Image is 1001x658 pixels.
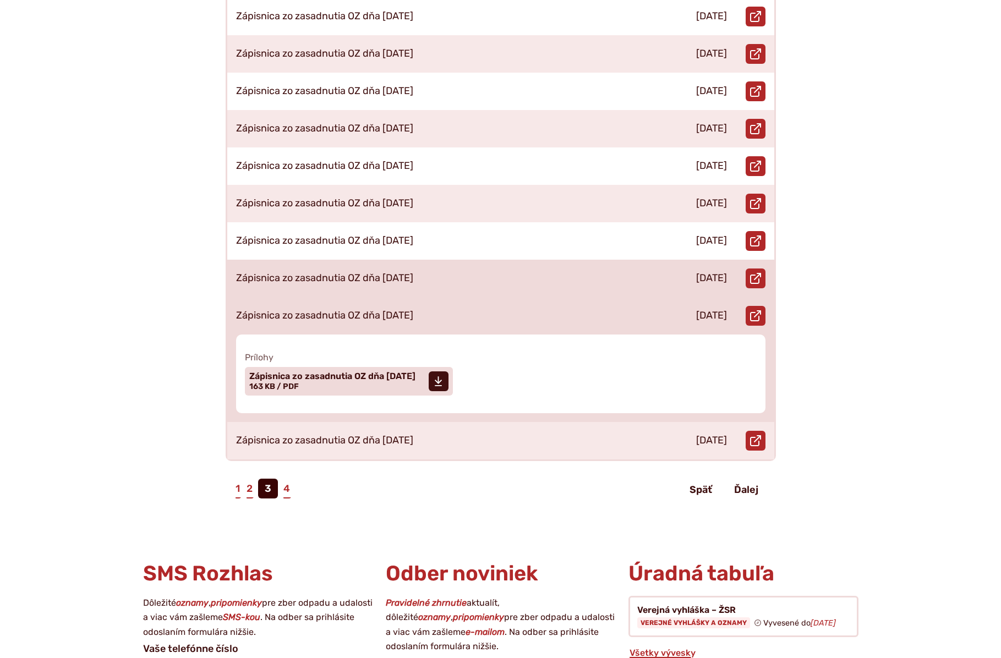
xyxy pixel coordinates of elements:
[176,597,209,608] strong: oznamy
[696,160,727,172] p: [DATE]
[245,479,254,498] a: 2
[211,597,262,608] strong: pripomienky
[236,123,413,135] p: Zápisnica zo zasadnutia OZ dňa [DATE]
[234,479,241,498] a: 1
[236,310,413,322] p: Zápisnica zo zasadnutia OZ dňa [DATE]
[628,648,697,658] a: Všetky vývesky
[628,562,858,585] h2: Úradná tabuľa
[245,367,453,396] a: Zápisnica zo zasadnutia OZ dňa [DATE] 163 KB / PDF
[696,272,727,284] p: [DATE]
[236,235,413,247] p: Zápisnica zo zasadnutia OZ dňa [DATE]
[696,48,727,60] p: [DATE]
[386,596,615,654] p: aktualít, dôležité , pre zber odpadu a udalosti a viac vám zašleme . Na odber sa prihlásite odosl...
[236,198,413,210] p: Zápisnica zo zasadnutia OZ dňa [DATE]
[696,123,727,135] p: [DATE]
[258,479,278,498] span: 3
[236,272,413,284] p: Zápisnica zo zasadnutia OZ dňa [DATE]
[690,484,712,496] span: Späť
[245,352,757,363] span: Prílohy
[696,235,727,247] p: [DATE]
[143,596,373,639] p: Dôležité , pre zber odpadu a udalosti a viac vám zašleme . Na odber sa prihlásite odoslaním formu...
[696,10,727,23] p: [DATE]
[681,480,721,500] a: Späť
[236,48,413,60] p: Zápisnica zo zasadnutia OZ dňa [DATE]
[143,644,373,655] span: Vaše telefónne číslo
[236,10,413,23] p: Zápisnica zo zasadnutia OZ dňa [DATE]
[734,484,758,496] span: Ďalej
[282,479,291,498] a: 4
[696,435,727,447] p: [DATE]
[386,562,615,585] h2: Odber noviniek
[249,372,415,381] span: Zápisnica zo zasadnutia OZ dňa [DATE]
[236,160,413,172] p: Zápisnica zo zasadnutia OZ dňa [DATE]
[236,85,413,97] p: Zápisnica zo zasadnutia OZ dňa [DATE]
[453,612,504,622] strong: pripomienky
[143,562,373,585] h2: SMS Rozhlas
[628,596,858,638] a: Verejná vyhláška – ŽSR Verejné vyhlášky a oznamy Vyvesené do[DATE]
[466,627,505,637] strong: e-mailom
[696,198,727,210] p: [DATE]
[386,597,467,608] strong: Pravidelné zhrnutie
[236,435,413,447] p: Zápisnica zo zasadnutia OZ dňa [DATE]
[725,480,767,500] a: Ďalej
[418,612,451,622] strong: oznamy
[696,310,727,322] p: [DATE]
[249,382,299,391] span: 163 KB / PDF
[696,85,727,97] p: [DATE]
[223,612,260,622] strong: SMS-kou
